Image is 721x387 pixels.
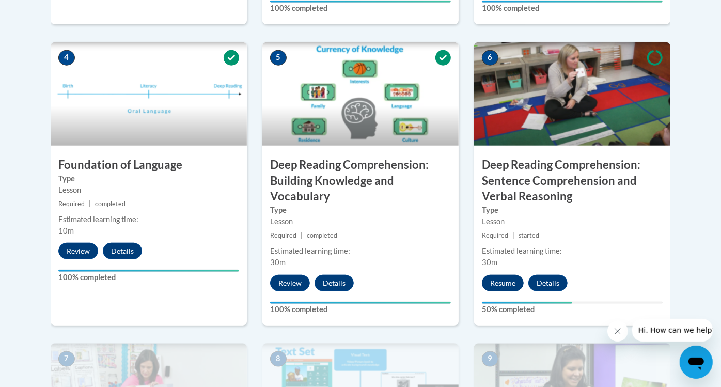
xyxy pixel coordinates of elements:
[482,245,663,257] div: Estimated learning time:
[482,231,508,239] span: Required
[58,50,75,66] span: 4
[6,7,84,16] span: Hi. How can we help?
[103,243,142,259] button: Details
[512,231,514,239] span: |
[270,205,451,216] label: Type
[58,270,239,272] div: Your progress
[95,200,126,208] span: completed
[270,302,451,304] div: Your progress
[58,214,239,225] div: Estimated learning time:
[51,42,247,146] img: Course Image
[482,205,663,216] label: Type
[301,231,303,239] span: |
[270,216,451,227] div: Lesson
[680,346,713,379] iframe: Button to launch messaging window
[58,272,239,283] label: 100% completed
[58,173,239,184] label: Type
[270,245,451,257] div: Estimated learning time:
[307,231,337,239] span: completed
[482,1,663,3] div: Your progress
[262,157,459,205] h3: Deep Reading Comprehension: Building Knowledge and Vocabulary
[482,3,663,14] label: 100% completed
[270,50,287,66] span: 5
[270,351,287,367] span: 8
[607,321,628,342] iframe: Close message
[482,351,498,367] span: 9
[528,275,568,291] button: Details
[58,351,75,367] span: 7
[482,302,572,304] div: Your progress
[270,231,296,239] span: Required
[270,304,451,315] label: 100% completed
[632,319,713,342] iframe: Message from company
[482,258,497,267] span: 30m
[474,42,670,146] img: Course Image
[474,157,670,205] h3: Deep Reading Comprehension: Sentence Comprehension and Verbal Reasoning
[58,184,239,196] div: Lesson
[262,42,459,146] img: Course Image
[58,200,85,208] span: Required
[51,157,247,173] h3: Foundation of Language
[58,243,98,259] button: Review
[315,275,354,291] button: Details
[89,200,91,208] span: |
[519,231,539,239] span: started
[482,275,524,291] button: Resume
[270,3,451,14] label: 100% completed
[482,304,663,315] label: 50% completed
[58,226,74,235] span: 10m
[482,216,663,227] div: Lesson
[270,275,310,291] button: Review
[270,258,286,267] span: 30m
[270,1,451,3] div: Your progress
[482,50,498,66] span: 6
